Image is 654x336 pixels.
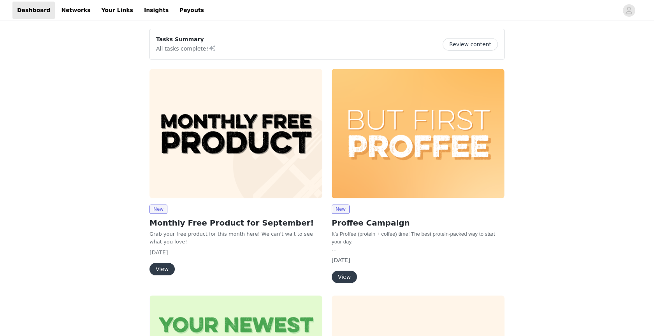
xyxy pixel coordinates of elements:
a: View [149,266,175,272]
a: View [332,274,357,280]
a: Insights [139,2,173,19]
span: New [149,205,167,214]
a: Your Links [97,2,138,19]
p: Tasks Summary [156,35,216,44]
h2: Monthly Free Product for September! [149,217,322,229]
span: It’s Proffee (protein + coffee) time! The best protein-packed way to start your day. [332,231,495,245]
p: All tasks complete! [156,44,216,53]
button: Review content [443,38,498,51]
button: View [149,263,175,275]
span: [DATE] [149,249,168,255]
span: [DATE] [332,257,350,263]
span: New [332,205,350,214]
img: Clean Simple Eats [149,69,322,198]
h2: Proffee Campaign [332,217,505,229]
button: View [332,271,357,283]
p: Grab your free product for this month here! We can't wait to see what you love! [149,230,322,245]
div: avatar [625,4,633,17]
img: Clean Simple Eats [332,69,505,198]
a: Dashboard [12,2,55,19]
a: Networks [56,2,95,19]
a: Payouts [175,2,209,19]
